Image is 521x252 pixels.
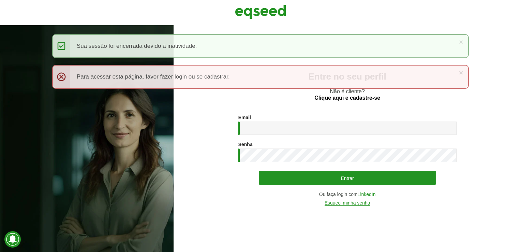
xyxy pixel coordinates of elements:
a: LinkedIn [358,192,376,197]
button: Entrar [259,171,436,185]
div: Para acessar esta página, favor fazer login ou se cadastrar. [52,65,469,89]
img: EqSeed Logo [235,3,286,20]
div: Sua sessão foi encerrada devido a inatividade. [52,34,469,58]
a: × [459,69,463,76]
div: Ou faça login com [238,192,457,197]
label: Senha [238,142,253,147]
a: × [459,38,463,45]
label: Email [238,115,251,120]
a: Esqueci minha senha [325,200,370,206]
a: Clique aqui e cadastre-se [314,95,380,101]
